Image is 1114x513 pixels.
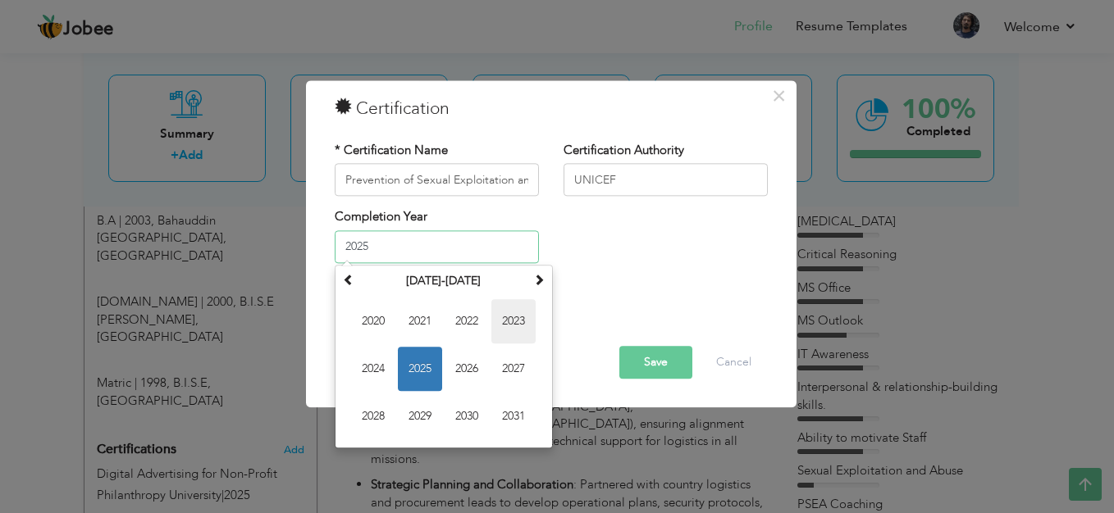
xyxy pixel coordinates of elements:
[351,394,395,438] span: 2028
[772,81,786,111] span: ×
[564,142,684,159] label: Certification Authority
[351,299,395,343] span: 2020
[351,347,395,391] span: 2024
[491,394,536,438] span: 2031
[335,209,427,226] label: Completion Year
[619,347,692,379] button: Save
[398,347,442,391] span: 2025
[445,347,489,391] span: 2026
[445,299,489,343] span: 2022
[335,142,448,159] label: * Certification Name
[343,274,354,285] span: Previous Decade
[700,347,768,379] button: Cancel
[445,394,489,438] span: 2030
[398,394,442,438] span: 2029
[398,299,442,343] span: 2021
[491,299,536,343] span: 2023
[533,274,545,285] span: Next Decade
[491,347,536,391] span: 2027
[358,269,529,293] th: Select Decade
[766,83,792,109] button: Close
[335,97,768,121] h3: Certification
